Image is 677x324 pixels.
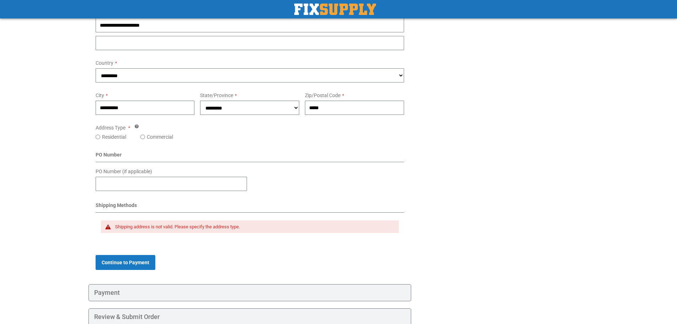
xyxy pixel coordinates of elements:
[147,133,173,140] label: Commercial
[294,4,376,15] a: store logo
[96,202,404,213] div: Shipping Methods
[96,60,113,66] span: Country
[96,255,155,270] button: Continue to Payment
[96,169,152,174] span: PO Number (if applicable)
[102,133,126,140] label: Residential
[102,260,149,265] span: Continue to Payment
[115,224,392,230] div: Shipping address is not valid. Please specify the address type.
[305,92,340,98] span: Zip/Postal Code
[96,92,104,98] span: City
[96,151,404,162] div: PO Number
[88,284,412,301] div: Payment
[200,92,233,98] span: State/Province
[294,4,376,15] img: Fix Industrial Supply
[96,125,125,131] span: Address Type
